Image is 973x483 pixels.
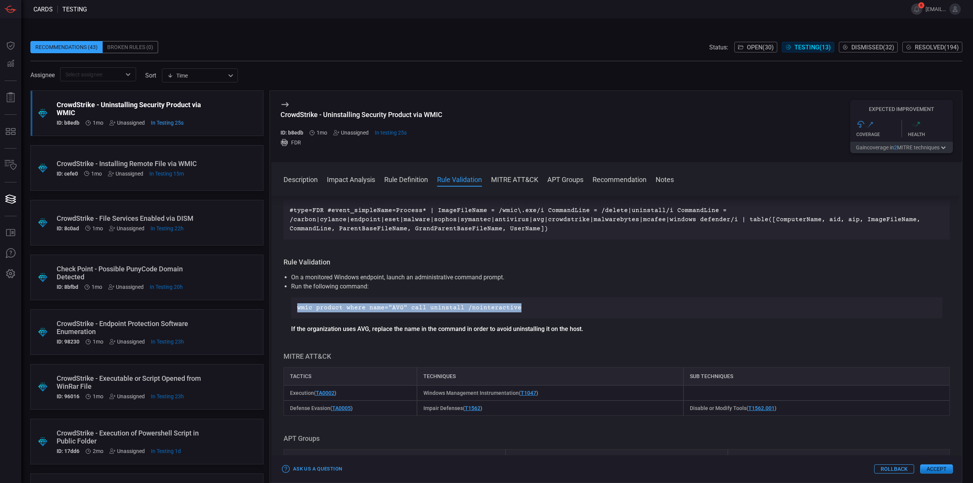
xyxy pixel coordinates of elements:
h5: Expected Improvement [850,106,953,112]
h5: ID: cefe0 [57,171,78,177]
button: Dismissed(32) [839,42,898,52]
div: CrowdStrike - Executable or Script Opened from WinRar File [57,374,208,390]
button: Ask Us A Question [2,244,20,263]
div: Unassigned [109,339,145,345]
h5: ID: 96016 [57,393,79,399]
div: Sub Techniques [683,367,950,385]
div: Techniques [417,367,683,385]
span: Aug 15, 2025 10:10 AM [149,171,184,177]
button: Gaincoverage in2MITRE techniques [850,142,953,153]
button: Rule Validation [437,174,482,184]
button: 6 [911,3,922,15]
span: Jun 28, 2025 11:17 PM [93,448,103,454]
div: Unassigned [108,171,143,177]
button: Accept [920,464,953,473]
button: MITRE ATT&CK [491,174,538,184]
span: testing [62,6,87,13]
span: Aug 14, 2025 2:10 PM [150,284,183,290]
span: Testing ( 13 ) [794,44,831,51]
div: Health [908,132,953,137]
span: Windows Management Instrumentation ( ) [423,390,538,396]
span: Aug 15, 2025 10:25 AM [375,130,407,136]
a: TA0002 [316,390,334,396]
button: Rollback [874,464,914,473]
a: T1562 [465,405,480,411]
div: CrowdStrike - Endpoint Protection Software Enumeration [57,320,208,336]
a: T1047 [521,390,536,396]
button: Impact Analysis [327,174,375,184]
div: FDR [280,139,442,146]
div: APT Groups [728,449,950,467]
h5: ID: b8edb [280,130,303,136]
h5: ID: 98230 [57,339,79,345]
div: CrowdStrike - Installing Remote File via WMIC [57,160,208,168]
button: Rule Definition [384,174,428,184]
button: Description [284,174,318,184]
div: Techniques [284,449,506,467]
div: Coverage [856,132,902,137]
button: Preferences [2,265,20,283]
button: Ask Us a Question [280,463,344,475]
span: Impair Defenses ( ) [423,405,482,411]
span: Aug 14, 2025 12:04 PM [151,225,184,231]
span: 2 [894,144,897,150]
div: Sub techniques [506,449,727,467]
h5: ID: 8bfbd [57,284,78,290]
span: Jul 12, 2025 11:15 PM [91,171,102,177]
span: Status: [709,44,728,51]
span: Jul 12, 2025 11:15 PM [93,120,103,126]
button: Notes [656,174,674,184]
label: sort [145,72,156,79]
span: Aug 14, 2025 10:59 AM [151,393,184,399]
h5: ID: 8c0ad [57,225,79,231]
button: Open [123,69,133,80]
div: CrowdStrike - Execution of Powershell Script in Public Folder [57,429,208,445]
h3: APT Groups [284,434,950,443]
button: Open(30) [734,42,777,52]
button: Inventory [2,156,20,174]
div: Time [167,72,226,79]
p: Run the following command: [291,282,942,291]
div: Unassigned [108,284,144,290]
button: Rule Catalog [2,224,20,242]
button: Testing(13) [782,42,834,52]
div: Unassigned [109,120,145,126]
div: Tactics [284,367,417,385]
h3: MITRE ATT&CK [284,352,950,361]
button: Reports [2,89,20,107]
button: Dashboard [2,36,20,55]
div: Unassigned [109,393,145,399]
strong: If the organization uses AVG, replace the name in the command in order to avoid uninstalling it o... [291,325,583,333]
a: T1562.001 [748,405,775,411]
div: Unassigned [333,130,369,136]
input: Select assignee [62,70,121,79]
span: Jul 12, 2025 11:15 PM [92,225,103,231]
h3: Rule Validation [284,258,950,267]
span: Disable or Modify Tools ( ) [690,405,776,411]
span: Defense Evasion ( ) [290,405,353,411]
span: Assignee [30,71,55,79]
span: Jul 05, 2025 11:47 PM [93,339,103,345]
button: Detections [2,55,20,73]
div: CrowdStrike - Uninstalling Security Product via WMIC [280,111,442,119]
button: Recommendation [593,174,647,184]
p: wmic product where name="AVG" call uninstall /nointeractive [297,303,936,312]
h5: ID: 17dd6 [57,448,79,454]
button: Resolved(194) [902,42,962,52]
div: Unassigned [109,225,144,231]
span: Dismissed ( 32 ) [851,44,894,51]
span: Open ( 30 ) [747,44,774,51]
div: Broken Rules (0) [103,41,158,53]
p: #type=FDR #event_simpleName=Process* | ImageFileName = /wmic\.exe/i CommandLine = /delete|uninsta... [290,206,944,233]
span: Resolved ( 194 ) [915,44,959,51]
a: TA0005 [332,405,351,411]
span: Aug 14, 2025 11:34 AM [151,339,184,345]
span: Cards [33,6,53,13]
div: Unassigned [109,448,145,454]
span: Jul 05, 2025 11:47 PM [93,393,103,399]
li: On a monitored Windows endpoint, launch an administrative command prompt. [291,273,942,282]
span: Aug 15, 2025 10:25 AM [151,120,184,126]
span: Jul 12, 2025 11:15 PM [317,130,327,136]
div: Check Point - Possible PunyCode Domain Detected [57,265,208,281]
span: 6 [918,2,924,8]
